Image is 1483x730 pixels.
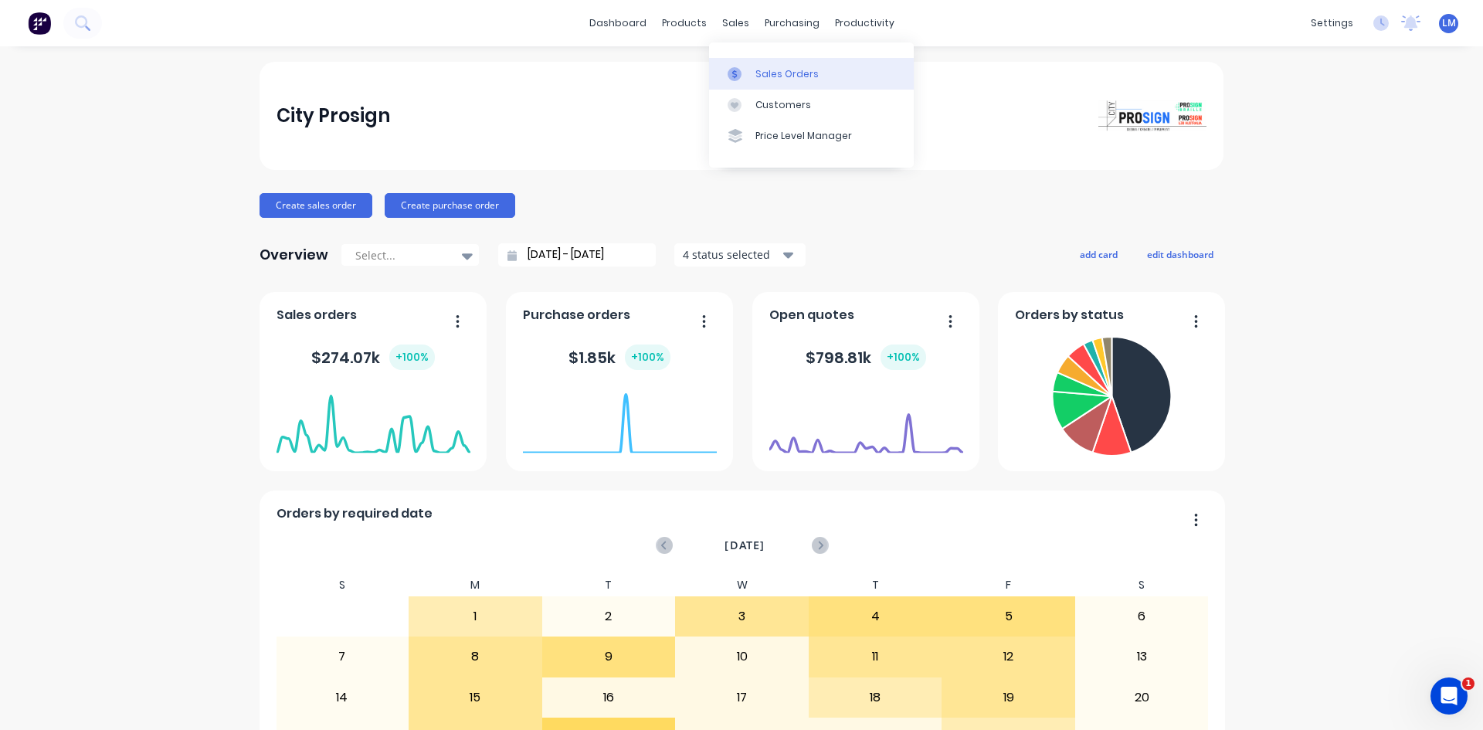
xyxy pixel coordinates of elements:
div: 18 [809,678,942,717]
button: Create purchase order [385,193,515,218]
div: T [542,574,676,596]
div: 4 status selected [683,246,780,263]
a: Customers [709,90,914,121]
div: 12 [942,637,1074,676]
div: + 100 % [625,345,670,370]
button: Create sales order [260,193,372,218]
div: W [675,574,809,596]
div: 9 [543,637,675,676]
span: LM [1442,16,1456,30]
div: 13 [1076,637,1208,676]
div: T [809,574,942,596]
div: productivity [827,12,902,35]
span: Sales orders [277,306,357,324]
div: 5 [942,597,1074,636]
a: Price Level Manager [709,121,914,151]
button: edit dashboard [1137,244,1223,264]
div: 2 [543,597,675,636]
a: Sales Orders [709,58,914,89]
div: Overview [260,239,328,270]
iframe: Intercom live chat [1430,677,1468,715]
img: City Prosign [1098,100,1206,131]
span: Purchase orders [523,306,630,324]
div: F [942,574,1075,596]
div: 6 [1076,597,1208,636]
div: 17 [676,678,808,717]
div: 7 [277,637,409,676]
div: purchasing [757,12,827,35]
div: M [409,574,542,596]
span: 1 [1462,677,1475,690]
div: Price Level Manager [755,129,852,143]
button: 4 status selected [674,243,806,267]
div: sales [714,12,757,35]
div: $ 798.81k [806,345,926,370]
div: City Prosign [277,100,390,131]
div: $ 274.07k [311,345,435,370]
div: + 100 % [881,345,926,370]
div: Customers [755,98,811,112]
div: 20 [1076,678,1208,717]
div: $ 1.85k [568,345,670,370]
div: 16 [543,678,675,717]
div: 19 [942,678,1074,717]
div: 1 [409,597,541,636]
div: + 100 % [389,345,435,370]
span: Orders by status [1015,306,1124,324]
div: Sales Orders [755,67,819,81]
div: products [654,12,714,35]
div: settings [1303,12,1361,35]
a: dashboard [582,12,654,35]
img: Factory [28,12,51,35]
div: S [276,574,409,596]
div: 14 [277,678,409,717]
button: add card [1070,244,1128,264]
div: 8 [409,637,541,676]
span: [DATE] [725,537,765,554]
div: S [1075,574,1209,596]
div: 15 [409,678,541,717]
div: 3 [676,597,808,636]
div: 4 [809,597,942,636]
div: 11 [809,637,942,676]
span: Open quotes [769,306,854,324]
div: 10 [676,637,808,676]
